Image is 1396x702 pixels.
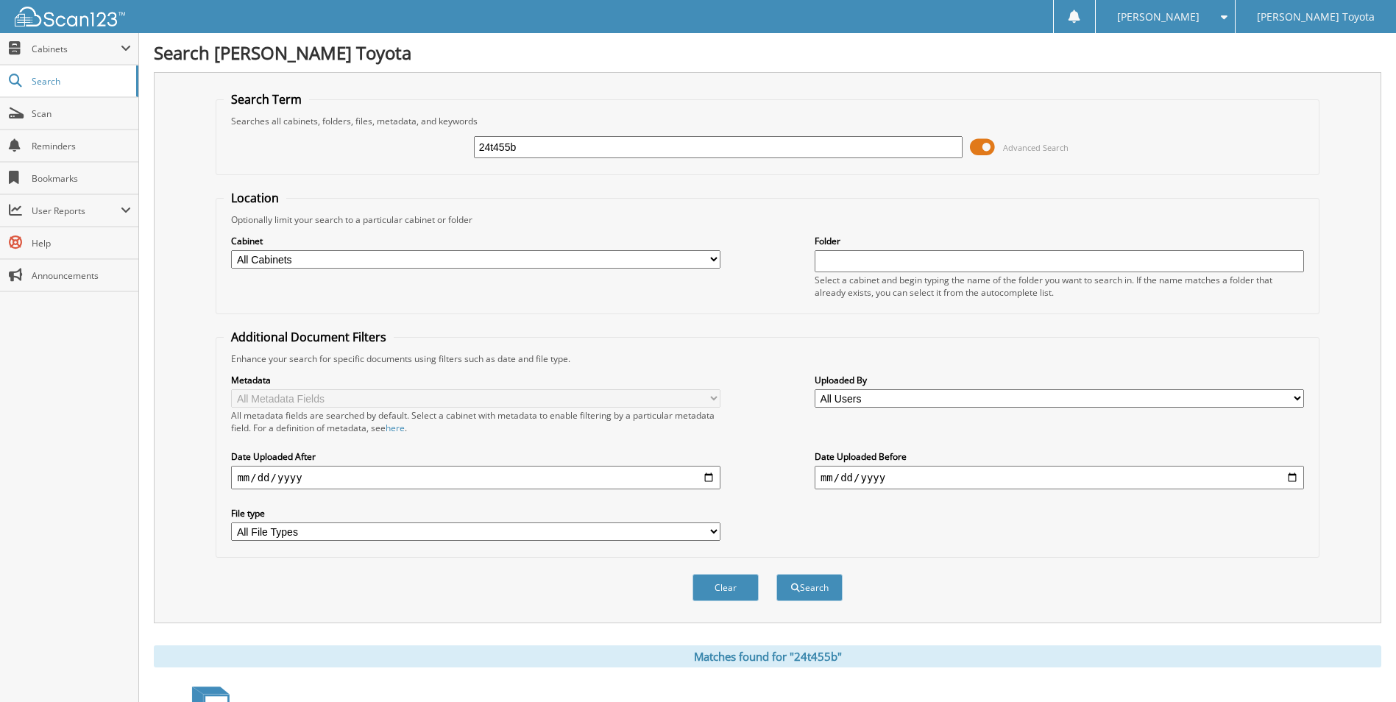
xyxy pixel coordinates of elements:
span: [PERSON_NAME] Toyota [1257,13,1375,21]
label: File type [231,507,720,520]
label: Cabinet [231,235,720,247]
span: Help [32,237,131,249]
div: Optionally limit your search to a particular cabinet or folder [224,213,1311,226]
span: User Reports [32,205,121,217]
label: Uploaded By [815,374,1304,386]
div: Matches found for "24t455b" [154,645,1381,667]
button: Clear [692,574,759,601]
div: Searches all cabinets, folders, files, metadata, and keywords [224,115,1311,127]
input: start [231,466,720,489]
div: All metadata fields are searched by default. Select a cabinet with metadata to enable filtering b... [231,409,720,434]
img: scan123-logo-white.svg [15,7,125,26]
span: Scan [32,107,131,120]
span: Advanced Search [1003,142,1069,153]
span: Announcements [32,269,131,282]
legend: Search Term [224,91,309,107]
button: Search [776,574,843,601]
div: Enhance your search for specific documents using filters such as date and file type. [224,352,1311,365]
label: Metadata [231,374,720,386]
label: Folder [815,235,1304,247]
span: [PERSON_NAME] [1117,13,1200,21]
a: here [386,422,405,434]
span: Cabinets [32,43,121,55]
legend: Location [224,190,286,206]
span: Search [32,75,129,88]
label: Date Uploaded After [231,450,720,463]
input: end [815,466,1304,489]
label: Date Uploaded Before [815,450,1304,463]
span: Reminders [32,140,131,152]
span: Bookmarks [32,172,131,185]
h1: Search [PERSON_NAME] Toyota [154,40,1381,65]
div: Select a cabinet and begin typing the name of the folder you want to search in. If the name match... [815,274,1304,299]
legend: Additional Document Filters [224,329,394,345]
